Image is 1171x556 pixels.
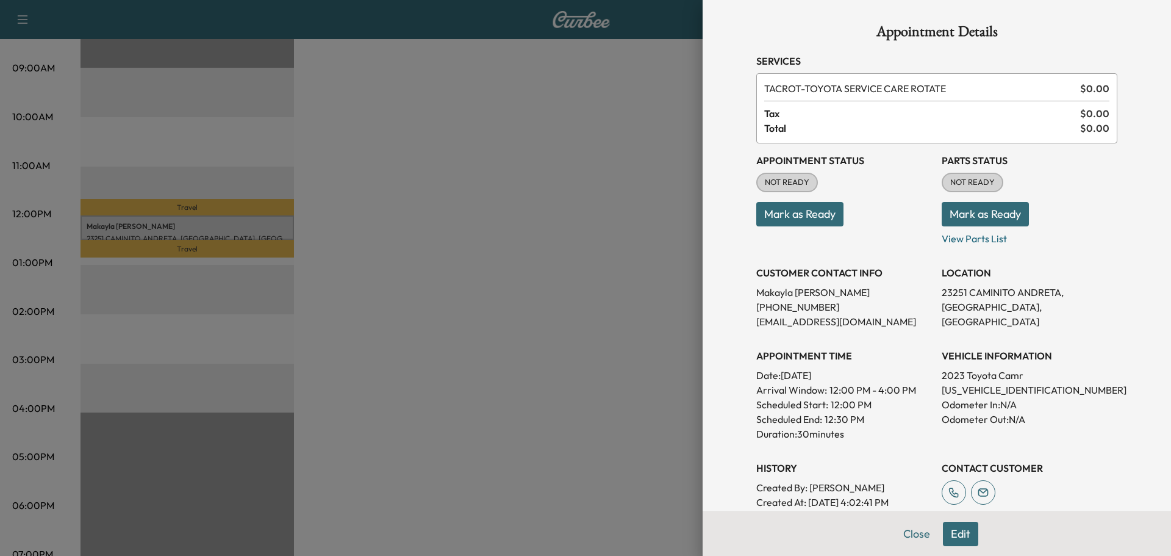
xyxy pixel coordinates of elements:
[942,202,1029,226] button: Mark as Ready
[942,412,1117,427] p: Odometer Out: N/A
[756,480,932,495] p: Created By : [PERSON_NAME]
[942,285,1117,329] p: 23251 CAMINITO ANDRETA, [GEOGRAPHIC_DATA], [GEOGRAPHIC_DATA]
[764,106,1080,121] span: Tax
[942,153,1117,168] h3: Parts Status
[942,461,1117,475] h3: CONTACT CUSTOMER
[756,54,1117,68] h3: Services
[756,383,932,397] p: Arrival Window:
[942,397,1117,412] p: Odometer In: N/A
[756,397,828,412] p: Scheduled Start:
[757,176,817,189] span: NOT READY
[831,397,872,412] p: 12:00 PM
[764,81,1075,96] span: TOYOTA SERVICE CARE ROTATE
[756,412,822,427] p: Scheduled End:
[942,383,1117,397] p: [US_VEHICLE_IDENTIFICATION_NUMBER]
[756,153,932,168] h3: Appointment Status
[825,412,864,427] p: 12:30 PM
[943,176,1002,189] span: NOT READY
[829,383,916,397] span: 12:00 PM - 4:00 PM
[756,202,843,226] button: Mark as Ready
[756,427,932,441] p: Duration: 30 minutes
[895,522,938,546] button: Close
[764,121,1080,135] span: Total
[1080,106,1109,121] span: $ 0.00
[756,265,932,280] h3: CUSTOMER CONTACT INFO
[756,461,932,475] h3: History
[1080,121,1109,135] span: $ 0.00
[942,226,1117,246] p: View Parts List
[942,265,1117,280] h3: LOCATION
[756,285,932,300] p: Makayla [PERSON_NAME]
[943,522,978,546] button: Edit
[756,24,1117,44] h1: Appointment Details
[756,300,932,314] p: [PHONE_NUMBER]
[756,368,932,383] p: Date: [DATE]
[942,348,1117,363] h3: VEHICLE INFORMATION
[942,368,1117,383] p: 2023 Toyota Camr
[756,495,932,510] p: Created At : [DATE] 4:02:41 PM
[756,348,932,363] h3: APPOINTMENT TIME
[756,314,932,329] p: [EMAIL_ADDRESS][DOMAIN_NAME]
[1080,81,1109,96] span: $ 0.00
